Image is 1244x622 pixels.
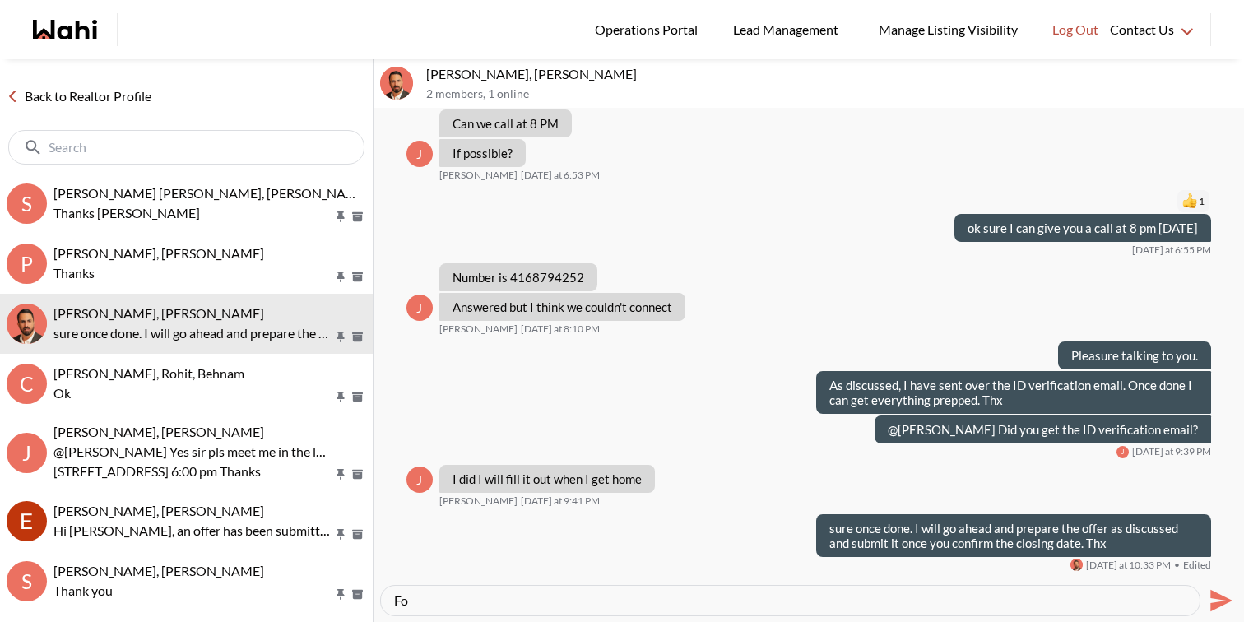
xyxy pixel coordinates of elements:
[7,561,47,601] div: S
[453,270,584,285] p: Number is 4168794252
[349,390,366,404] button: Archive
[333,390,348,404] button: Pin
[53,462,333,481] p: [STREET_ADDRESS] 6:00 pm Thanks
[349,527,366,541] button: Archive
[7,364,47,404] div: C
[888,422,1198,437] p: @[PERSON_NAME] Did you get the ID verification email?
[439,169,518,182] span: [PERSON_NAME]
[349,270,366,284] button: Archive
[33,20,97,39] a: Wahi homepage
[1071,348,1198,363] p: Pleasure talking to you.
[7,244,47,284] div: P
[874,19,1023,40] span: Manage Listing Visibility
[7,183,47,224] div: s
[406,466,433,493] div: J
[1116,446,1129,458] div: J
[439,323,518,336] span: [PERSON_NAME]
[53,581,333,601] p: Thank you
[948,188,1211,215] div: Reaction list
[406,295,433,321] div: J
[53,424,264,439] span: [PERSON_NAME], [PERSON_NAME]
[349,467,366,481] button: Archive
[1052,19,1098,40] span: Log Out
[53,383,333,403] p: Ok
[333,467,348,481] button: Pin
[333,330,348,344] button: Pin
[53,563,264,578] span: [PERSON_NAME], [PERSON_NAME]
[733,19,844,40] span: Lead Management
[521,494,600,508] time: 2025-08-21T01:41:31.857Z
[7,304,47,344] div: Josh Hortaleza, Behnam
[426,66,1237,82] p: [PERSON_NAME], [PERSON_NAME]
[426,87,1237,101] p: 2 members , 1 online
[53,305,264,321] span: [PERSON_NAME], [PERSON_NAME]
[53,521,333,541] p: Hi [PERSON_NAME], an offer has been submitted for [STREET_ADDRESS]. If you’re still interested in...
[968,220,1198,235] p: ok sure I can give you a call at 8 pm [DATE]
[380,67,413,100] div: Josh Hortaleza, Behnam
[380,67,413,100] img: J
[333,527,348,541] button: Pin
[521,169,600,182] time: 2025-08-20T22:53:39.007Z
[1132,445,1211,458] time: 2025-08-21T01:39:32.953Z
[333,270,348,284] button: Pin
[1086,559,1171,572] time: 2025-08-21T02:33:49.437Z
[453,471,642,486] p: I did I will fill it out when I get home
[1070,559,1083,571] div: Behnam Fazili
[453,116,559,131] p: Can we call at 8 PM
[453,146,513,160] p: If possible?
[1174,559,1211,572] span: Edited
[7,433,47,473] div: J
[1182,195,1205,208] button: Reactions: like
[53,185,369,201] span: [PERSON_NAME] [PERSON_NAME], [PERSON_NAME]
[406,141,433,167] div: J
[53,503,264,518] span: [PERSON_NAME], [PERSON_NAME]
[53,263,333,283] p: Thanks
[53,442,333,462] p: @[PERSON_NAME] Yes sir pls meet me in the lobby
[349,587,366,601] button: Archive
[453,299,672,314] p: Answered but I think we couldn't connect
[829,521,1198,550] p: sure once done. I will go ahead and prepare the offer as discussed and submit it once you confirm...
[521,323,600,336] time: 2025-08-21T00:10:45.372Z
[7,501,47,541] div: Erik Alarcon, Behnam
[1132,244,1211,257] time: 2025-08-20T22:55:08.887Z
[53,365,244,381] span: [PERSON_NAME], Rohit, Behnam
[7,304,47,344] img: J
[53,203,333,223] p: Thanks [PERSON_NAME]
[1200,582,1237,619] button: Send
[1070,559,1083,571] img: B
[1199,195,1205,208] span: 1
[53,245,264,261] span: [PERSON_NAME], [PERSON_NAME]
[49,139,327,155] input: Search
[333,587,348,601] button: Pin
[595,19,703,40] span: Operations Portal
[333,210,348,224] button: Pin
[439,494,518,508] span: [PERSON_NAME]
[349,330,366,344] button: Archive
[349,210,366,224] button: Archive
[829,378,1198,407] p: As discussed, I have sent over the ID verification email. Once done I can get everything prepped....
[53,323,333,343] p: sure once done. I will go ahead and prepare the offer as discussed and submit it once you confirm...
[394,592,1186,609] textarea: Type your message
[7,501,47,541] img: E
